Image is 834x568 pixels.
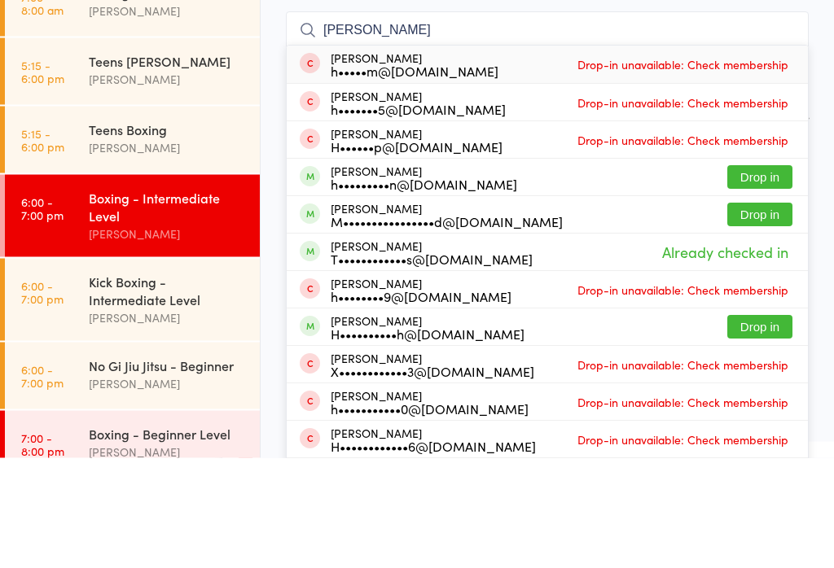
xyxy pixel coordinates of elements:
[21,168,64,194] time: 5:15 - 6:00 pm
[117,18,198,45] div: At
[573,163,792,187] span: Drop-in unavailable: Check membership
[573,201,792,225] span: Drop-in unavailable: Check membership
[286,50,784,67] span: [DATE] 6:00pm
[331,462,534,488] div: [PERSON_NAME]
[89,248,246,267] div: [PERSON_NAME]
[331,275,517,301] div: [PERSON_NAME]
[727,276,792,299] button: Drop in
[89,94,246,111] div: Boxing - All Levels
[5,148,260,215] a: 5:15 -6:00 pmTeens [PERSON_NAME][PERSON_NAME]
[89,535,246,553] div: Boxing - Beginner Level
[21,237,64,263] time: 5:15 - 6:00 pm
[331,537,536,563] div: [PERSON_NAME]
[331,500,529,526] div: [PERSON_NAME]
[331,162,498,188] div: [PERSON_NAME]
[727,426,792,449] button: Drop in
[89,162,246,180] div: Teens [PERSON_NAME]
[573,388,792,413] span: Drop-in unavailable: Check membership
[286,122,809,159] input: Search
[89,180,246,199] div: [PERSON_NAME]
[331,387,511,413] div: [PERSON_NAME]
[331,400,511,413] div: h••••••••9@[DOMAIN_NAME]
[331,425,525,451] div: [PERSON_NAME]
[5,452,260,519] a: 6:00 -7:00 pmNo Gi Jiu Jitsu - Beginner[PERSON_NAME]
[89,484,246,503] div: [PERSON_NAME]
[21,473,64,499] time: 6:00 - 7:00 pm
[331,288,517,301] div: h•••••••••n@[DOMAIN_NAME]
[727,313,792,337] button: Drop in
[331,251,503,264] div: H••••••p@[DOMAIN_NAME]
[331,312,563,339] div: [PERSON_NAME]
[331,238,503,264] div: [PERSON_NAME]
[573,500,792,525] span: Drop-in unavailable: Check membership
[21,305,64,331] time: 6:00 - 7:00 pm
[331,475,534,488] div: X••••••••••••3@[DOMAIN_NAME]
[89,382,246,418] div: Kick Boxing - Intermediate Level
[5,285,260,367] a: 6:00 -7:00 pmBoxing - Intermediate Level[PERSON_NAME]
[331,438,525,451] div: H••••••••••h@[DOMAIN_NAME]
[21,18,101,45] div: Events for
[89,466,246,484] div: No Gi Jiu Jitsu - Beginner
[5,80,260,146] a: 7:00 -8:00 amBoxing - All Levels[PERSON_NAME]
[573,538,792,562] span: Drop-in unavailable: Check membership
[21,541,64,567] time: 7:00 - 8:00 pm
[21,45,61,63] a: [DATE]
[89,299,246,334] div: Boxing - Intermediate Level
[89,418,246,437] div: [PERSON_NAME]
[331,200,506,226] div: [PERSON_NAME]
[573,463,792,487] span: Drop-in unavailable: Check membership
[21,100,64,126] time: 7:00 - 8:00 am
[331,326,563,339] div: M••••••••••••••••d@[DOMAIN_NAME]
[21,389,64,415] time: 6:00 - 7:00 pm
[286,83,809,99] span: Example Room (Rename me!)
[331,513,529,526] div: h•••••••••••0@[DOMAIN_NAME]
[331,363,533,376] div: T••••••••••••s@[DOMAIN_NAME]
[5,369,260,451] a: 6:00 -7:00 pmKick Boxing - Intermediate Level[PERSON_NAME]
[658,348,792,377] span: Already checked in
[286,67,784,83] span: [PERSON_NAME]
[89,111,246,130] div: [PERSON_NAME]
[331,213,506,226] div: h•••••••5@[DOMAIN_NAME]
[331,175,498,188] div: h•••••m@[DOMAIN_NAME]
[286,15,809,42] h2: Boxing - Intermediate Level Check-in
[331,550,536,563] div: H••••••••••••6@[DOMAIN_NAME]
[117,45,198,63] div: Any location
[5,216,260,283] a: 5:15 -6:00 pmTeens Boxing[PERSON_NAME]
[89,334,246,353] div: [PERSON_NAME]
[331,350,533,376] div: [PERSON_NAME]
[573,238,792,263] span: Drop-in unavailable: Check membership
[89,230,246,248] div: Teens Boxing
